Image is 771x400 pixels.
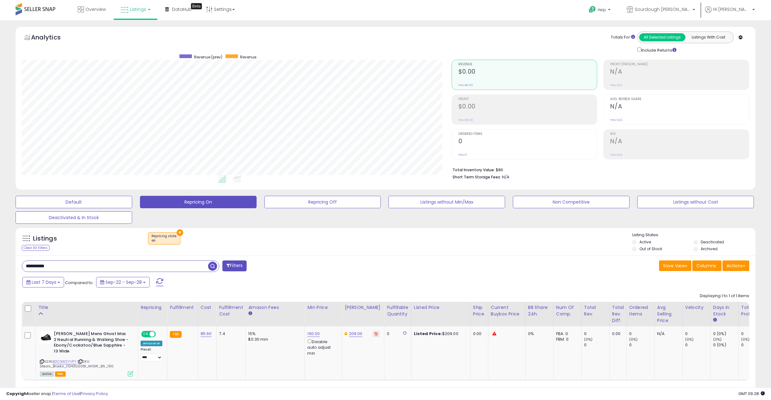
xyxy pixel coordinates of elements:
[639,239,651,245] label: Active
[584,337,593,342] small: (0%)
[53,359,77,364] a: B0CNWSYVPY
[637,196,754,208] button: Listings without Cost
[701,239,724,245] label: Deactivated
[713,337,722,342] small: (0%)
[685,33,732,41] button: Listings With Cost
[387,304,408,317] div: Fulfillable Quantity
[705,6,755,20] a: Hi [PERSON_NAME]
[713,317,717,323] small: Days In Stock.
[453,167,495,172] b: Total Inventory Value:
[584,304,607,317] div: Total Rev.
[222,260,247,271] button: Filters
[458,63,597,66] span: Revenue
[610,83,622,87] small: Prev: N/A
[458,118,473,122] small: Prev: $0.00
[191,3,202,9] div: Tooltip anchor
[598,7,606,12] span: Help
[151,238,177,243] div: on
[491,304,523,317] div: Current Buybox Price
[556,304,579,317] div: Num of Comp.
[458,68,597,76] h2: $0.00
[741,342,766,348] div: 0
[248,311,252,316] small: Amazon Fees.
[584,1,617,20] a: Help
[96,277,150,287] button: Sep-22 - Sep-28
[65,280,94,286] span: Compared to:
[22,245,49,251] div: Clear All Filters
[307,338,337,356] div: Disable auto adjust min
[155,332,165,337] span: OFF
[639,33,685,41] button: All Selected Listings
[685,331,710,337] div: 0
[22,277,64,287] button: Last 7 Days
[40,359,114,368] span: | SKU: Steals_Brooks_1104312E081_M13W_85_190
[473,331,483,337] div: 0.00
[692,260,722,271] button: Columns
[16,211,132,224] button: Deactivated & In Stock
[458,132,597,136] span: Ordered Items
[453,166,745,173] li: $86
[142,332,150,337] span: ON
[53,391,80,397] a: Terms of Use
[741,337,750,342] small: (0%)
[307,304,339,311] div: Min Price
[248,337,300,342] div: $0.30 min
[40,331,133,376] div: ASIN:
[31,33,73,43] h5: Analytics
[375,332,378,335] i: Revert to store-level Dynamic Max Price
[130,6,146,12] span: Listings
[33,234,57,243] h5: Listings
[610,153,622,157] small: Prev: N/A
[629,337,638,342] small: (0%)
[201,304,214,311] div: Cost
[458,153,467,157] small: Prev: 0
[141,304,165,311] div: Repricing
[458,98,597,101] span: Profit
[657,331,678,337] div: N/A
[685,337,694,342] small: (0%)
[307,331,320,337] a: 190.00
[713,342,738,348] div: 0 (0%)
[453,174,501,180] b: Short Term Storage Fees:
[610,63,749,66] span: Profit [PERSON_NAME]
[611,34,635,40] div: Totals For
[610,118,622,122] small: Prev: N/A
[32,279,56,285] span: Last 7 Days
[610,68,749,76] h2: N/A
[502,174,509,180] span: N/A
[105,279,142,285] span: Sep-22 - Sep-28
[151,234,177,243] span: Repricing state :
[219,331,241,337] div: 7.4
[473,304,485,317] div: Ship Price
[713,331,738,337] div: 0 (0%)
[629,342,654,348] div: 0
[349,331,363,337] a: 209.00
[701,246,718,251] label: Archived
[610,98,749,101] span: Avg. Buybox Share
[629,331,654,337] div: 0
[741,331,766,337] div: 0
[685,304,708,311] div: Velocity
[685,342,710,348] div: 0
[6,391,29,397] strong: Copyright
[414,331,442,337] b: Listed Price:
[6,391,108,397] div: seller snap | |
[170,331,181,338] small: FBA
[556,337,577,342] div: FBM: 0
[81,391,108,397] a: Privacy Policy
[458,83,473,87] small: Prev: $0.00
[458,138,597,146] h2: 0
[414,331,466,337] div: $209.00
[528,331,549,337] div: 0%
[248,331,300,337] div: 15%
[388,196,505,208] button: Listings without Min/Max
[458,103,597,111] h2: $0.00
[588,6,596,13] i: Get Help
[635,6,691,12] span: Sourdough [PERSON_NAME]
[610,103,749,111] h2: N/A
[696,263,716,269] span: Columns
[141,341,162,346] div: Amazon AI
[610,132,749,136] span: ROI
[55,371,66,377] span: FBA
[194,54,222,60] span: Revenue (prev)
